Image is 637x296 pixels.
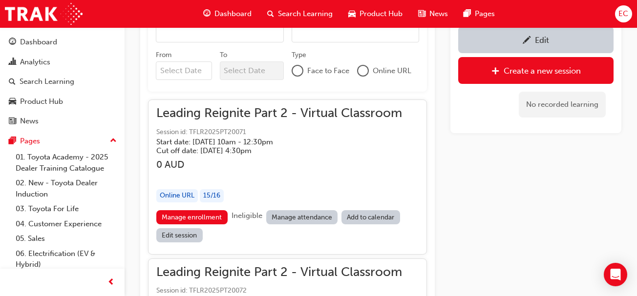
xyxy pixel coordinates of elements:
[20,96,63,107] div: Product Hub
[4,132,121,150] button: Pages
[156,108,419,246] button: Leading Reignite Part 2 - Virtual ClassroomSession id: TFLR2025PT20071Start date: [DATE] 10am - 1...
[156,127,402,138] span: Session id: TFLR2025PT20071
[9,58,16,67] span: chart-icon
[12,217,121,232] a: 04. Customer Experience
[523,36,531,46] span: pencil-icon
[220,61,284,80] input: To
[458,57,614,84] a: Create a new session
[12,201,121,217] a: 03. Toyota For Life
[4,73,121,91] a: Search Learning
[504,66,581,76] div: Create a new session
[156,61,212,80] input: From
[12,246,121,272] a: 06. Electrification (EV & Hybrid)
[307,65,349,77] span: Face to Face
[4,53,121,71] a: Analytics
[110,135,117,147] span: up-icon
[535,35,549,45] div: Edit
[156,146,386,155] h5: Cut off date: [DATE] 4:30pm
[195,4,259,24] a: guage-iconDashboard
[475,8,495,20] span: Pages
[360,8,403,20] span: Product Hub
[156,159,402,170] h3: 0 AUD
[156,228,203,242] a: Edit session
[519,92,606,118] div: No recorded learning
[156,210,228,224] a: Manage enrollment
[464,8,471,20] span: pages-icon
[203,8,211,20] span: guage-icon
[9,78,16,86] span: search-icon
[4,31,121,132] button: DashboardAnalyticsSearch LearningProduct HubNews
[267,8,274,20] span: search-icon
[278,8,333,20] span: Search Learning
[618,8,628,20] span: EC
[12,231,121,246] a: 05. Sales
[107,276,115,289] span: prev-icon
[20,76,74,87] div: Search Learning
[232,211,262,220] span: Ineligible
[20,136,40,147] div: Pages
[4,93,121,111] a: Product Hub
[156,189,198,202] div: Online URL
[9,137,16,146] span: pages-icon
[156,50,171,60] div: From
[348,8,356,20] span: car-icon
[9,38,16,47] span: guage-icon
[491,67,500,77] span: plus-icon
[340,4,410,24] a: car-iconProduct Hub
[214,8,252,20] span: Dashboard
[410,4,456,24] a: news-iconNews
[200,189,224,202] div: 15 / 16
[292,50,306,60] div: Type
[20,116,39,127] div: News
[156,267,402,278] span: Leading Reignite Part 2 - Virtual Classroom
[12,176,121,201] a: 02. New - Toyota Dealer Induction
[259,4,340,24] a: search-iconSearch Learning
[456,4,503,24] a: pages-iconPages
[5,3,83,25] img: Trak
[220,50,227,60] div: To
[9,98,16,106] span: car-icon
[156,24,284,42] input: Title
[458,26,614,53] a: Edit
[156,108,402,119] span: Leading Reignite Part 2 - Virtual Classroom
[20,57,50,68] div: Analytics
[292,24,420,42] input: Session Id
[156,138,386,146] h5: Start date: [DATE] 10am - 12:30pm
[341,210,400,224] a: Add to calendar
[615,5,632,22] button: EC
[429,8,448,20] span: News
[266,210,338,224] a: Manage attendance
[4,33,121,51] a: Dashboard
[373,65,411,77] span: Online URL
[418,8,425,20] span: news-icon
[20,37,57,48] div: Dashboard
[12,150,121,176] a: 01. Toyota Academy - 2025 Dealer Training Catalogue
[4,112,121,130] a: News
[604,263,627,286] div: Open Intercom Messenger
[9,117,16,126] span: news-icon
